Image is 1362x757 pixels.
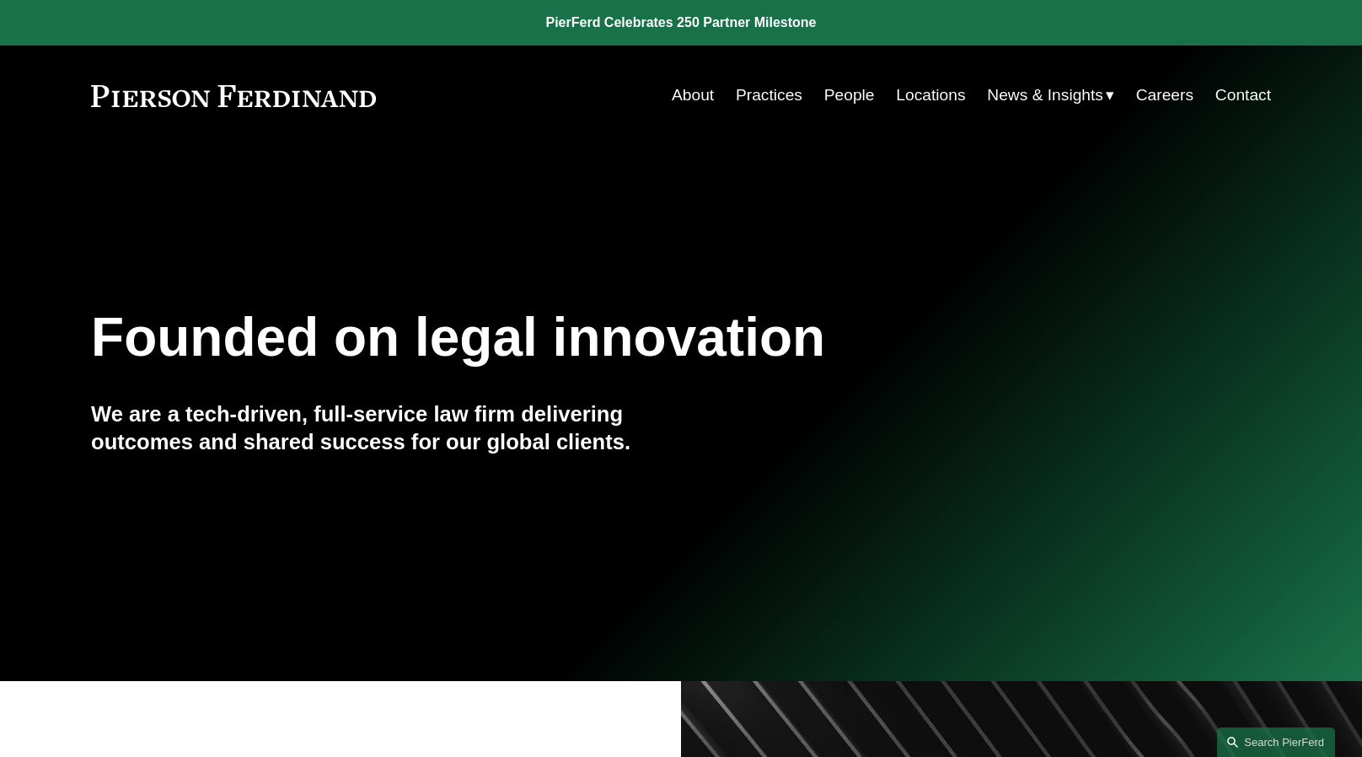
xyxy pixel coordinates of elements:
a: Locations [896,79,965,111]
a: About [672,79,714,111]
a: People [824,79,875,111]
h4: We are a tech-driven, full-service law firm delivering outcomes and shared success for our global... [91,400,681,455]
h1: Founded on legal innovation [91,307,1075,368]
a: Contact [1215,79,1271,111]
a: Practices [736,79,802,111]
span: News & Insights [987,81,1103,110]
a: Careers [1136,79,1193,111]
a: folder dropdown [987,79,1114,111]
a: Search this site [1217,727,1335,757]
